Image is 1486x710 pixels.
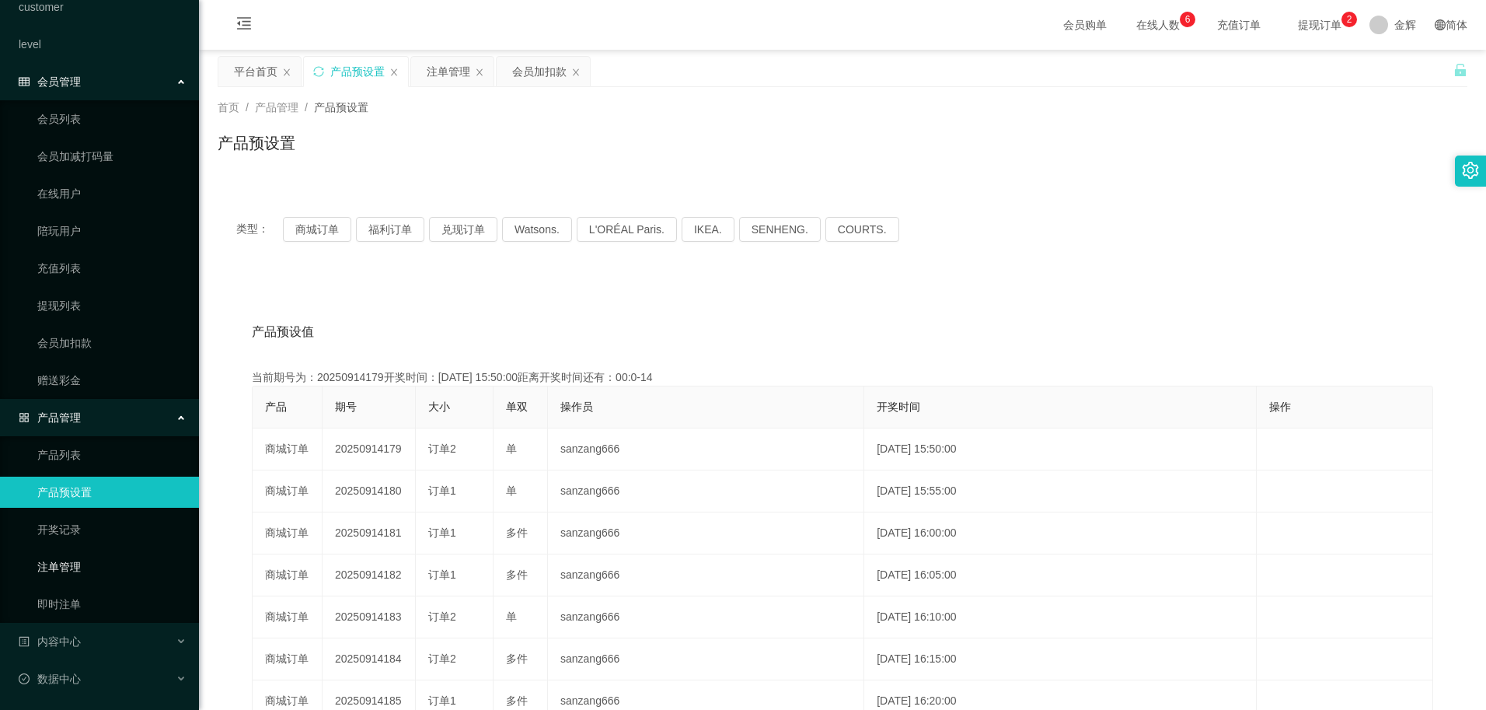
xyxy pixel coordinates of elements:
[506,610,517,623] span: 单
[428,652,456,665] span: 订单2
[37,439,187,470] a: 产品列表
[283,217,351,242] button: 商城订单
[313,66,324,77] i: 图标: sync
[1209,19,1268,30] span: 充值订单
[548,596,864,638] td: sanzang666
[548,638,864,680] td: sanzang666
[37,477,187,508] a: 产品预设置
[506,484,517,497] span: 单
[255,101,298,114] span: 产品管理
[37,365,187,396] a: 赠送彩金
[323,470,416,512] td: 20250914180
[19,673,81,685] span: 数据中心
[577,217,677,242] button: L'ORÉAL Paris.
[428,484,456,497] span: 订单1
[37,327,187,358] a: 会员加扣款
[548,554,864,596] td: sanzang666
[428,526,456,539] span: 订单1
[323,428,416,470] td: 20250914179
[475,68,484,77] i: 图标: close
[864,554,1257,596] td: [DATE] 16:05:00
[428,694,456,707] span: 订单1
[1180,12,1195,27] sup: 6
[506,400,528,413] span: 单双
[253,554,323,596] td: 商城订单
[548,512,864,554] td: sanzang666
[252,323,314,341] span: 产品预设值
[19,411,81,424] span: 产品管理
[877,400,920,413] span: 开奖时间
[19,673,30,684] i: 图标: check-circle-o
[548,470,864,512] td: sanzang666
[506,568,528,581] span: 多件
[864,512,1257,554] td: [DATE] 16:00:00
[305,101,308,114] span: /
[253,470,323,512] td: 商城订单
[37,141,187,172] a: 会员加减打码量
[37,215,187,247] a: 陪玩用户
[1341,12,1357,27] sup: 2
[234,57,277,86] div: 平台首页
[323,554,416,596] td: 20250914182
[427,57,470,86] div: 注单管理
[1347,12,1352,27] p: 2
[323,596,416,638] td: 20250914183
[323,512,416,554] td: 20250914181
[571,68,581,77] i: 图标: close
[825,217,899,242] button: COURTS.
[282,68,291,77] i: 图标: close
[1290,19,1349,30] span: 提现订单
[512,57,567,86] div: 会员加扣款
[19,635,81,648] span: 内容中心
[335,400,357,413] span: 期号
[506,694,528,707] span: 多件
[323,638,416,680] td: 20250914184
[37,103,187,135] a: 会员列表
[37,589,187,620] a: 即时注单
[864,596,1257,638] td: [DATE] 16:10:00
[236,217,283,242] span: 类型：
[506,652,528,665] span: 多件
[253,512,323,554] td: 商城订单
[506,442,517,455] span: 单
[330,57,385,86] div: 产品预设置
[218,1,270,51] i: 图标: menu-fold
[265,400,287,413] span: 产品
[1269,400,1291,413] span: 操作
[428,610,456,623] span: 订单2
[1128,19,1188,30] span: 在线人数
[428,442,456,455] span: 订单2
[37,290,187,321] a: 提现列表
[246,101,249,114] span: /
[253,596,323,638] td: 商城订单
[19,76,30,87] i: 图标: table
[1185,12,1191,27] p: 6
[864,638,1257,680] td: [DATE] 16:15:00
[502,217,572,242] button: Watsons.
[37,514,187,545] a: 开奖记录
[548,428,864,470] td: sanzang666
[864,428,1257,470] td: [DATE] 15:50:00
[37,253,187,284] a: 充值列表
[429,217,497,242] button: 兑现订单
[253,638,323,680] td: 商城订单
[428,568,456,581] span: 订单1
[19,636,30,647] i: 图标: profile
[19,412,30,423] i: 图标: appstore-o
[218,131,295,155] h1: 产品预设置
[506,526,528,539] span: 多件
[356,217,424,242] button: 福利订单
[253,428,323,470] td: 商城订单
[19,75,81,88] span: 会员管理
[37,178,187,209] a: 在线用户
[389,68,399,77] i: 图标: close
[19,29,187,60] a: level
[682,217,734,242] button: IKEA.
[252,369,1433,386] div: 当前期号为：20250914179开奖时间：[DATE] 15:50:00距离开奖时间还有：00:0-14
[560,400,593,413] span: 操作员
[1462,162,1479,179] i: 图标: setting
[37,551,187,582] a: 注单管理
[314,101,368,114] span: 产品预设置
[864,470,1257,512] td: [DATE] 15:55:00
[218,101,239,114] span: 首页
